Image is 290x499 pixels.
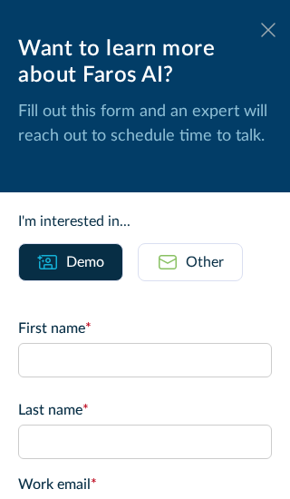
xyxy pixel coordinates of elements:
[18,318,272,339] label: First name
[18,36,272,89] div: Want to learn more about Faros AI?
[186,251,224,273] div: Other
[66,251,104,273] div: Demo
[18,474,272,495] label: Work email
[18,210,272,232] div: I'm interested in...
[18,100,272,149] p: Fill out this form and an expert will reach out to schedule time to talk.
[18,399,272,421] label: Last name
